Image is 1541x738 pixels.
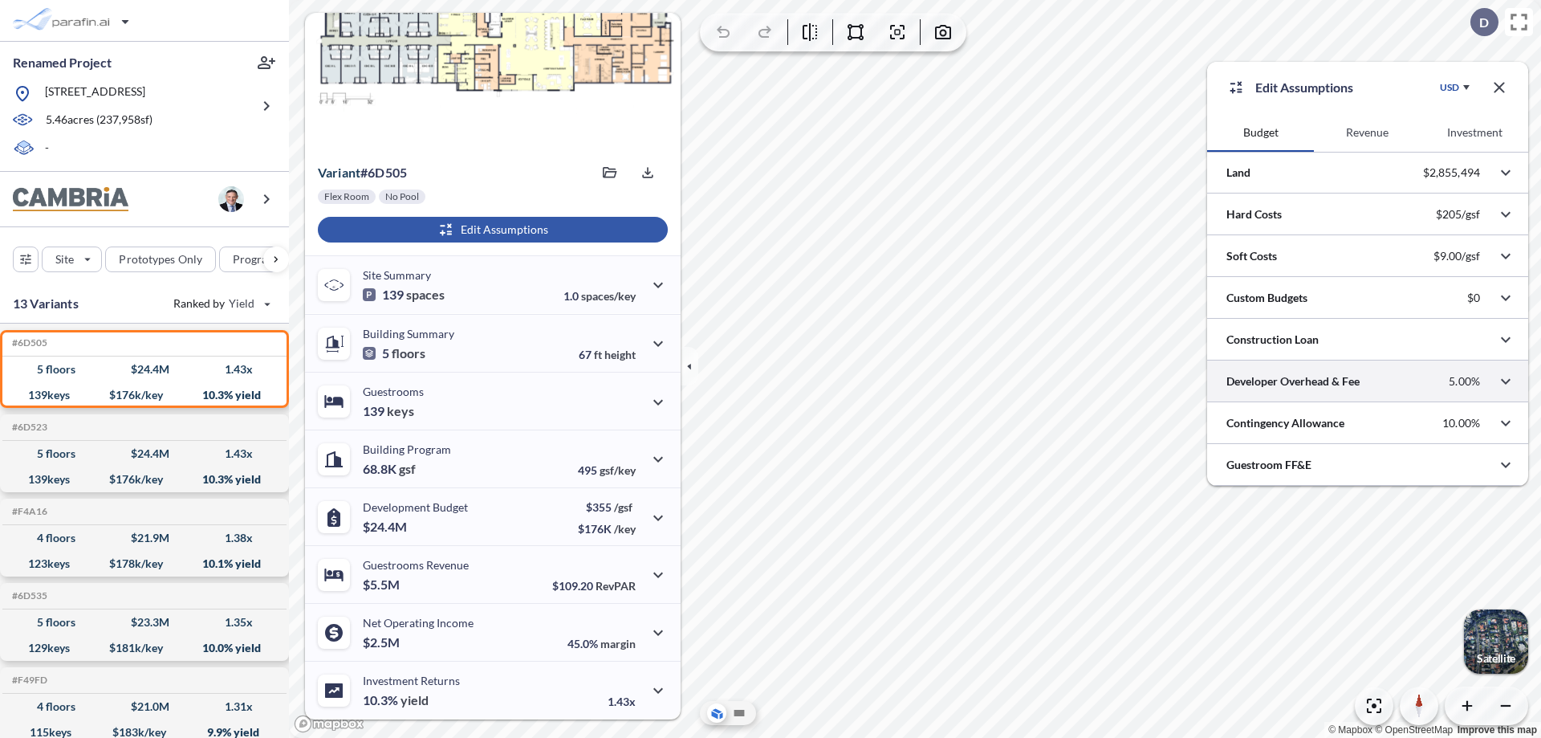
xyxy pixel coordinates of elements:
a: OpenStreetMap [1375,724,1453,736]
button: Switcher ImageSatellite [1464,610,1528,674]
p: Guestrooms Revenue [363,558,469,572]
p: 1.0 [563,289,636,303]
p: 10.00% [1442,416,1480,430]
span: margin [600,637,636,650]
p: Contingency Allowance [1226,415,1344,431]
button: Investment [1421,113,1528,152]
a: Mapbox homepage [294,715,364,733]
p: Building Summary [363,327,454,340]
p: Construction Loan [1226,332,1319,348]
button: Site [42,247,102,272]
img: Switcher Image [1464,610,1528,674]
p: Development Budget [363,500,468,514]
p: 68.8K [363,461,416,477]
p: 13 Variants [13,294,79,313]
span: /gsf [614,500,632,514]
button: Ranked by Yield [161,291,281,316]
p: - [45,140,49,158]
p: Renamed Project [13,54,112,71]
p: $205/gsf [1436,207,1480,222]
span: yield [400,692,429,708]
button: Site Plan [730,703,749,723]
p: Net Operating Income [363,616,474,630]
p: Guestroom FF&E [1226,457,1311,473]
p: $109.20 [552,579,636,593]
p: D [1479,15,1489,30]
span: gsf/key [600,463,636,477]
span: Yield [229,296,255,312]
button: Edit Assumptions [318,217,668,243]
button: Prototypes Only [105,247,216,272]
p: $2,855,494 [1423,165,1480,180]
p: 67 [579,348,636,361]
div: USD [1440,81,1459,94]
p: Land [1226,165,1250,181]
p: $176K [578,522,636,536]
p: Prototypes Only [119,251,202,267]
p: Building Program [363,442,451,456]
p: $355 [578,500,636,514]
p: Edit Assumptions [1255,78,1353,97]
p: 5.46 acres ( 237,958 sf) [46,112,152,129]
p: $5.5M [363,577,402,593]
h5: Click to copy the code [9,337,47,349]
p: [STREET_ADDRESS] [45,84,145,104]
p: Guestrooms [363,385,424,398]
button: Program [219,247,306,272]
p: Program [233,251,278,267]
p: 45.0% [567,637,636,650]
a: Improve this map [1458,724,1537,736]
p: $2.5M [363,634,402,650]
p: 139 [363,287,445,303]
p: Satellite [1477,652,1515,665]
span: keys [387,403,414,419]
h5: Click to copy the code [9,506,47,517]
span: floors [392,345,425,361]
a: Mapbox [1328,724,1372,736]
p: # 6d505 [318,165,407,181]
span: ft [594,348,602,361]
p: 1.43x [608,695,636,708]
p: No Pool [385,190,419,203]
p: 495 [578,463,636,477]
p: Investment Returns [363,674,460,687]
span: Variant [318,165,360,180]
img: BrandImage [13,187,128,212]
h5: Click to copy the code [9,590,47,601]
span: RevPAR [596,579,636,593]
span: spaces/key [581,289,636,303]
p: $24.4M [363,519,409,535]
h5: Click to copy the code [9,675,47,686]
button: Budget [1207,113,1314,152]
p: Hard Costs [1226,206,1282,222]
h5: Click to copy the code [9,422,47,433]
p: Site Summary [363,268,431,282]
p: $0 [1467,291,1480,305]
p: 139 [363,403,414,419]
p: Site [55,251,74,267]
button: Revenue [1314,113,1421,152]
span: height [604,348,636,361]
button: Aerial View [707,703,726,723]
p: $9.00/gsf [1433,249,1480,263]
img: user logo [218,186,244,212]
p: 5 [363,345,425,361]
span: /key [614,522,636,536]
p: 10.3% [363,692,429,708]
p: Flex Room [324,190,369,203]
span: spaces [406,287,445,303]
span: gsf [399,461,416,477]
p: Custom Budgets [1226,290,1307,306]
p: Soft Costs [1226,248,1277,264]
